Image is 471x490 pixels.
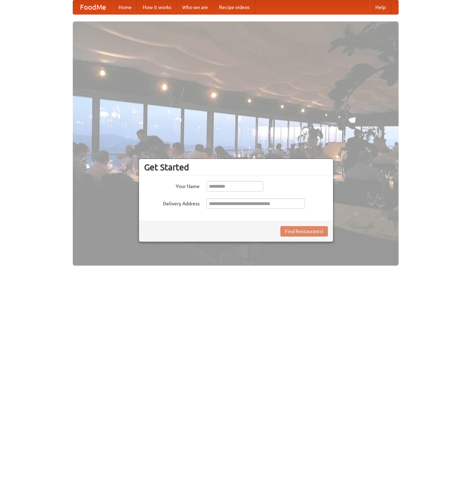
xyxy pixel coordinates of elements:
[370,0,391,14] a: Help
[213,0,255,14] a: Recipe videos
[137,0,177,14] a: How it works
[280,226,328,237] button: Find Restaurants!
[144,198,200,207] label: Delivery Address
[73,0,113,14] a: FoodMe
[177,0,213,14] a: Who we are
[113,0,137,14] a: Home
[144,181,200,190] label: Your Name
[144,162,328,172] h3: Get Started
